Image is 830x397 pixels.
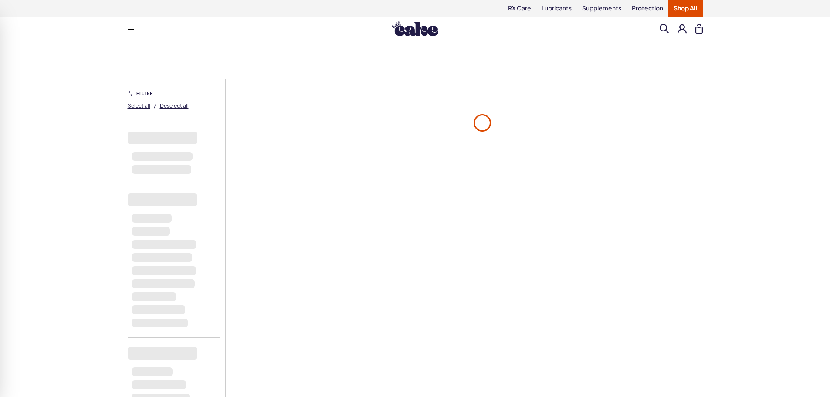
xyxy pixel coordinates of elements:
[160,102,189,109] span: Deselect all
[154,102,156,109] span: /
[160,98,189,112] button: Deselect all
[392,21,438,36] img: Hello Cake
[128,102,150,109] span: Select all
[128,98,150,112] button: Select all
